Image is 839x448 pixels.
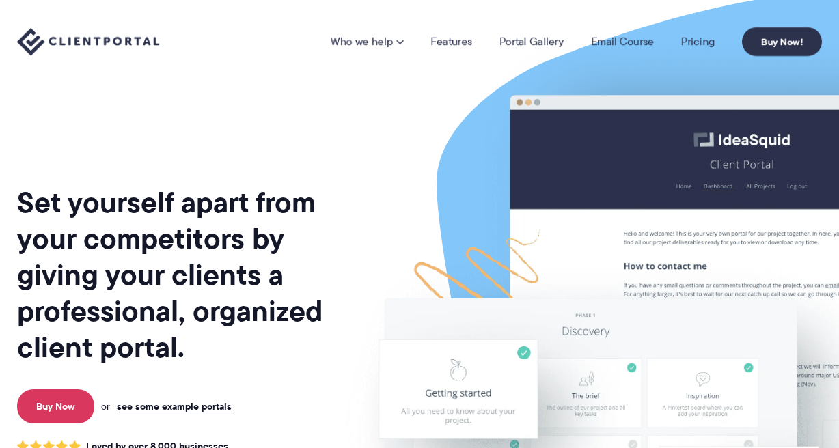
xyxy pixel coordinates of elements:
h1: Set yourself apart from your competitors by giving your clients a professional, organized client ... [17,184,339,365]
a: Who we help [331,36,403,47]
a: Email Course [591,36,654,47]
a: Features [430,36,472,47]
a: Portal Gallery [499,36,564,47]
a: see some example portals [117,400,232,412]
a: Pricing [681,36,715,47]
a: Buy Now! [742,27,822,56]
a: Buy Now [17,389,94,423]
span: or [101,400,110,412]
